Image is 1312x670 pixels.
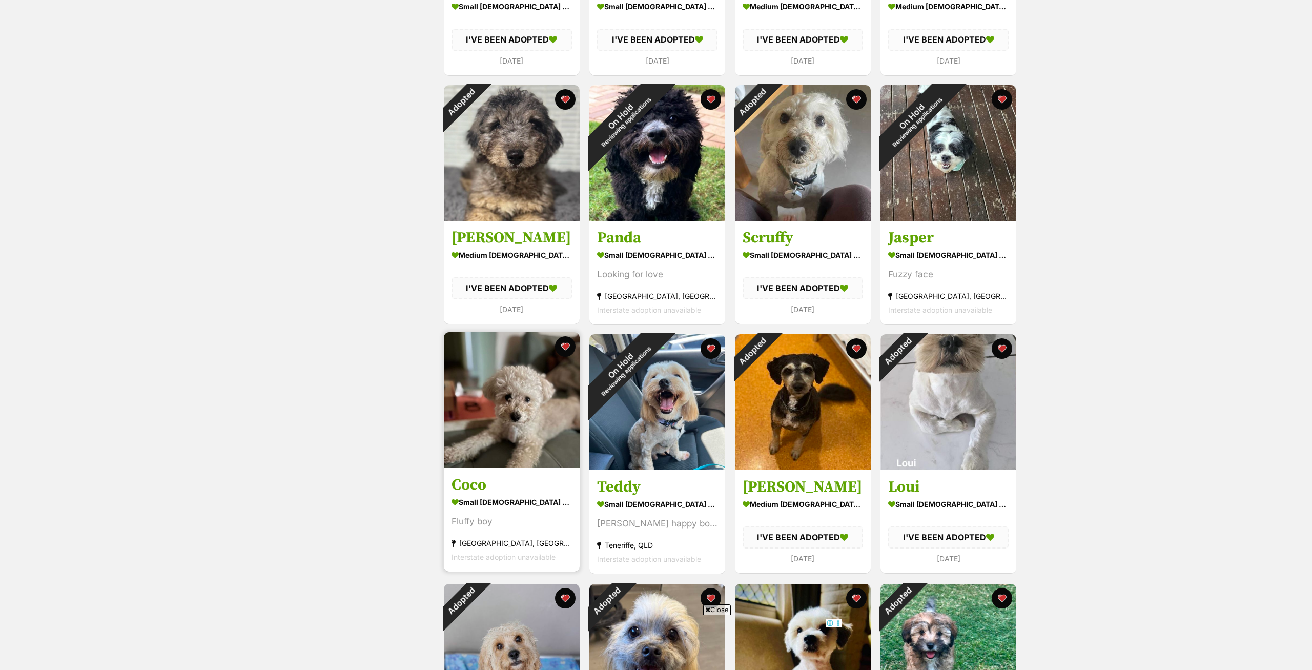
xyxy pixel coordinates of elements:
h3: [PERSON_NAME] [452,228,572,248]
div: small [DEMOGRAPHIC_DATA] Dog [743,248,863,262]
div: small [DEMOGRAPHIC_DATA] Dog [888,248,1009,262]
div: [PERSON_NAME] happy bossy [597,517,717,531]
div: small [DEMOGRAPHIC_DATA] Dog [452,495,572,510]
button: favourite [701,588,721,608]
a: On HoldReviewing applications [589,462,725,472]
img: Coco [444,332,580,468]
div: Fluffy boy [452,515,572,529]
span: Interstate adoption unavailable [888,306,992,314]
a: Adopted [444,213,580,223]
span: Reviewing applications [600,345,653,398]
h3: [PERSON_NAME] [743,478,863,497]
div: I'VE BEEN ADOPTED [452,29,572,51]
img: Jasper [880,85,1016,221]
button: favourite [992,338,1012,359]
button: favourite [846,588,867,608]
div: On Hold [567,312,680,425]
span: Reviewing applications [891,96,944,149]
a: Panda small [DEMOGRAPHIC_DATA] Dog Looking for love [GEOGRAPHIC_DATA], [GEOGRAPHIC_DATA] Intersta... [589,220,725,324]
div: Looking for love [597,268,717,281]
img: Louie [735,334,871,470]
button: favourite [555,89,576,110]
img: Loui [880,334,1016,470]
div: [GEOGRAPHIC_DATA], [GEOGRAPHIC_DATA] [597,289,717,303]
div: I'VE BEEN ADOPTED [743,29,863,51]
div: [DATE] [452,302,572,316]
button: favourite [701,338,721,359]
h3: Loui [888,478,1009,497]
a: Teddy small [DEMOGRAPHIC_DATA] Dog [PERSON_NAME] happy bossy Teneriffe, QLD Interstate adoption u... [589,470,725,574]
div: Adopted [722,72,783,133]
div: Adopted [576,571,637,632]
div: Adopted [867,571,928,632]
a: Coco small [DEMOGRAPHIC_DATA] Dog Fluffy boy [GEOGRAPHIC_DATA], [GEOGRAPHIC_DATA] Interstate adop... [444,468,580,572]
div: Fuzzy face [888,268,1009,281]
button: favourite [555,336,576,357]
div: [DATE] [743,552,863,565]
div: I'VE BEEN ADOPTED [452,277,572,299]
button: favourite [701,89,721,110]
img: Panda [589,85,725,221]
div: Adopted [722,321,783,382]
span: Interstate adoption unavailable [452,553,556,562]
button: favourite [555,588,576,608]
button: favourite [992,588,1012,608]
div: I'VE BEEN ADOPTED [888,527,1009,549]
div: [DATE] [743,302,863,316]
div: I'VE BEEN ADOPTED [743,277,863,299]
div: small [DEMOGRAPHIC_DATA] Dog [888,497,1009,512]
h3: Scruffy [743,228,863,248]
h3: Teddy [597,478,717,497]
a: Adopted [735,213,871,223]
div: [GEOGRAPHIC_DATA], [GEOGRAPHIC_DATA] [452,537,572,551]
div: I'VE BEEN ADOPTED [888,29,1009,51]
a: Jasper small [DEMOGRAPHIC_DATA] Dog Fuzzy face [GEOGRAPHIC_DATA], [GEOGRAPHIC_DATA] Interstate ad... [880,220,1016,324]
a: Adopted [735,462,871,472]
img: Scruffy [735,85,871,221]
div: [DATE] [888,54,1009,68]
div: small [DEMOGRAPHIC_DATA] Dog [597,248,717,262]
div: [GEOGRAPHIC_DATA], [GEOGRAPHIC_DATA] [888,289,1009,303]
h3: Coco [452,476,572,495]
span: Interstate adoption unavailable [597,306,701,314]
h3: Panda [597,228,717,248]
a: Adopted [880,462,1016,472]
div: [DATE] [743,54,863,68]
img: Teddy [589,334,725,470]
div: Adopted [867,321,928,382]
div: medium [DEMOGRAPHIC_DATA] Dog [743,497,863,512]
div: I'VE BEEN ADOPTED [597,29,717,51]
div: small [DEMOGRAPHIC_DATA] Dog [597,497,717,512]
a: On HoldReviewing applications [589,213,725,223]
iframe: Advertisement [469,619,843,665]
div: medium [DEMOGRAPHIC_DATA] Dog [452,248,572,262]
div: Teneriffe, QLD [597,539,717,553]
h3: Jasper [888,228,1009,248]
span: Interstate adoption unavailable [597,555,701,564]
div: On Hold [567,63,680,176]
button: favourite [846,89,867,110]
a: On HoldReviewing applications [880,213,1016,223]
div: [DATE] [888,552,1009,565]
a: Scruffy small [DEMOGRAPHIC_DATA] Dog I'VE BEEN ADOPTED [DATE] favourite [735,220,871,323]
a: [PERSON_NAME] medium [DEMOGRAPHIC_DATA] Dog I'VE BEEN ADOPTED [DATE] favourite [735,470,871,573]
div: [DATE] [452,54,572,68]
div: Adopted [430,571,491,632]
img: Trevor [444,85,580,221]
div: On Hold [858,63,971,176]
button: favourite [992,89,1012,110]
a: Loui small [DEMOGRAPHIC_DATA] Dog I'VE BEEN ADOPTED [DATE] favourite [880,470,1016,573]
span: Reviewing applications [600,96,653,149]
div: [DATE] [597,54,717,68]
div: Adopted [430,72,491,133]
span: Close [703,604,731,615]
button: favourite [846,338,867,359]
div: I'VE BEEN ADOPTED [743,527,863,549]
a: [PERSON_NAME] medium [DEMOGRAPHIC_DATA] Dog I'VE BEEN ADOPTED [DATE] favourite [444,220,580,323]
